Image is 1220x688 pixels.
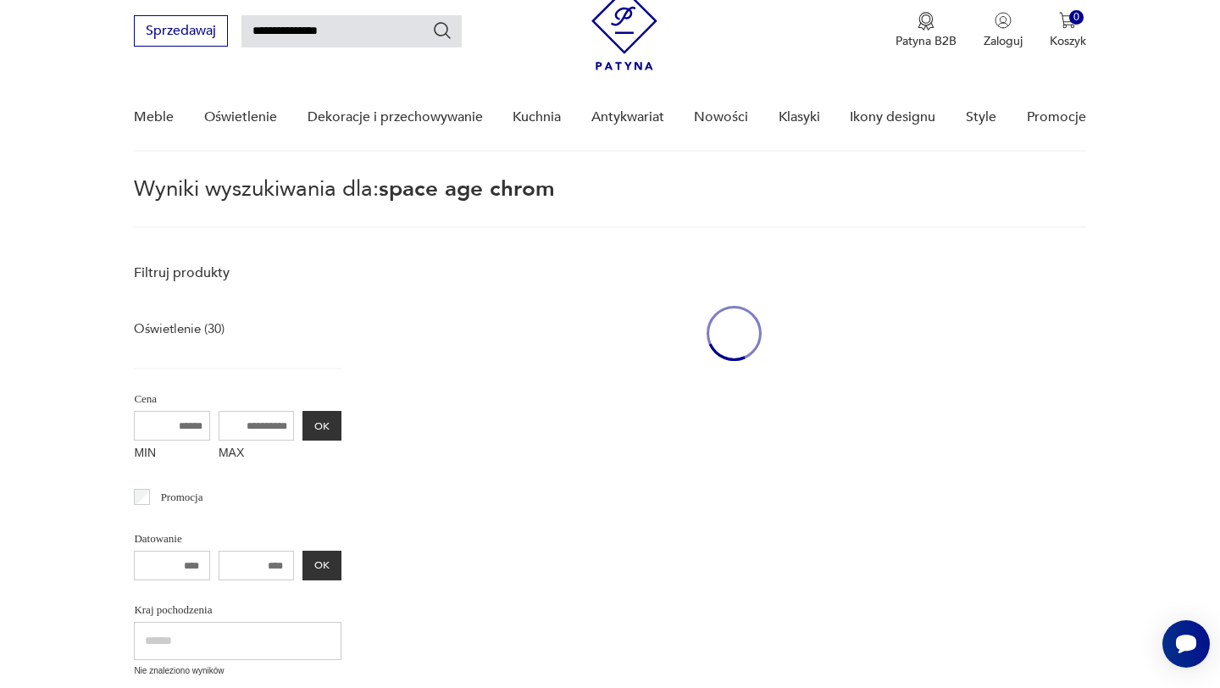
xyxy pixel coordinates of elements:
span: space age chrom [379,174,555,204]
a: Ikona medaluPatyna B2B [896,12,957,49]
a: Promocje [1027,85,1086,150]
button: Zaloguj [984,12,1023,49]
a: Kuchnia [513,85,561,150]
img: Ikonka użytkownika [995,12,1012,29]
p: Filtruj produkty [134,264,341,282]
p: Zaloguj [984,33,1023,49]
a: Sprzedawaj [134,26,228,38]
iframe: Smartsupp widget button [1162,620,1210,668]
button: OK [302,411,341,441]
button: Patyna B2B [896,12,957,49]
p: Patyna B2B [896,33,957,49]
a: Antykwariat [591,85,664,150]
button: OK [302,551,341,580]
label: MAX [219,441,295,468]
a: Oświetlenie (30) [134,317,225,341]
p: Wyniki wyszukiwania dla: [134,179,1085,228]
p: Datowanie [134,530,341,548]
a: Klasyki [779,85,820,150]
a: Ikony designu [850,85,935,150]
div: 0 [1069,10,1084,25]
p: Kraj pochodzenia [134,601,341,619]
button: Szukaj [432,20,452,41]
a: Style [966,85,996,150]
a: Dekoracje i przechowywanie [308,85,483,150]
button: Sprzedawaj [134,15,228,47]
a: Nowości [694,85,748,150]
a: Oświetlenie [204,85,277,150]
img: Ikona koszyka [1059,12,1076,29]
a: Meble [134,85,174,150]
p: Nie znaleziono wyników [134,664,341,678]
img: Ikona medalu [918,12,934,31]
label: MIN [134,441,210,468]
p: Promocja [161,488,203,507]
button: 0Koszyk [1050,12,1086,49]
div: oval-loading [707,255,762,412]
p: Cena [134,390,341,408]
p: Koszyk [1050,33,1086,49]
